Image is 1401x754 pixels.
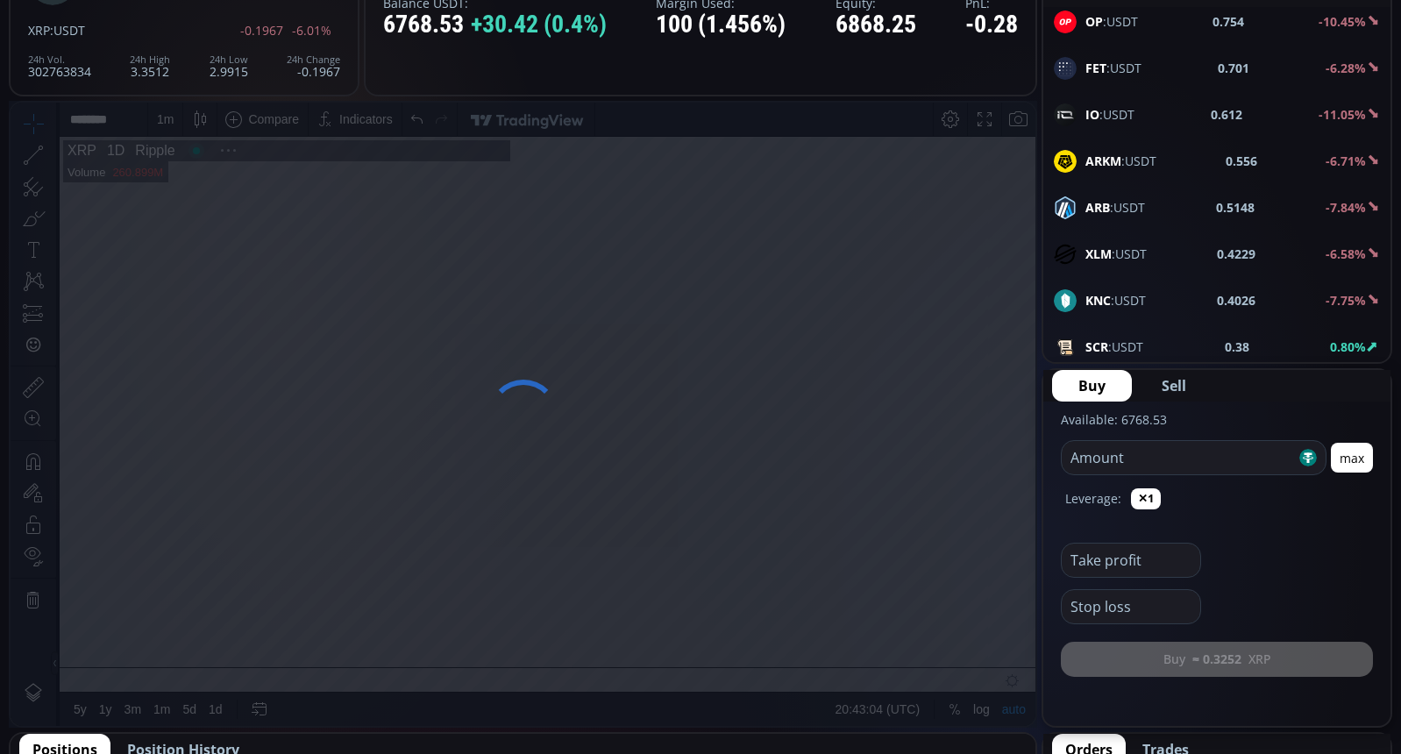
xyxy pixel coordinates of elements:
[28,22,50,39] span: XRP
[1085,152,1156,170] span: :USDT
[28,54,91,65] div: 24h Vol.
[102,63,153,76] div: 260.899M
[932,590,957,623] div: Toggle Percentage
[1085,338,1108,355] b: SCR
[1326,60,1366,76] b: -6.28%
[1218,59,1249,77] b: 0.701
[287,54,340,78] div: -0.1967
[63,600,76,614] div: 5y
[1052,370,1132,402] button: Buy
[1085,59,1141,77] span: :USDT
[1085,292,1111,309] b: KNC
[1085,13,1103,30] b: OP
[836,11,916,39] div: 6868.25
[1131,488,1161,509] button: ✕1
[963,600,979,614] div: log
[1085,245,1112,262] b: XLM
[198,600,212,614] div: 1d
[40,549,48,573] div: Hide Drawings Toolbar
[1085,153,1121,169] b: ARKM
[825,600,909,614] span: 20:43:04 (UTC)
[1217,245,1255,263] b: 0.4229
[57,40,86,56] div: XRP
[1085,245,1147,263] span: :USDT
[1330,338,1366,355] b: 0.80%
[178,40,194,56] div: Market open
[240,24,283,37] span: -0.1967
[114,40,164,56] div: Ripple
[1319,106,1366,123] b: -11.05%
[146,10,163,24] div: 1 m
[292,24,331,37] span: -6.01%
[1085,60,1106,76] b: FET
[130,54,170,65] div: 24h High
[1211,105,1242,124] b: 0.612
[965,11,1018,39] div: -0.28
[1216,198,1255,217] b: 0.5148
[1326,199,1366,216] b: -7.84%
[89,600,102,614] div: 1y
[50,22,85,39] span: :USDT
[210,54,248,78] div: 2.9915
[383,11,607,39] div: 6768.53
[16,234,30,251] div: 
[238,10,288,24] div: Compare
[1326,153,1366,169] b: -6.71%
[992,600,1015,614] div: auto
[1085,105,1134,124] span: :USDT
[114,600,131,614] div: 3m
[210,54,248,65] div: 24h Low
[1078,375,1106,396] span: Buy
[1085,106,1099,123] b: IO
[1085,198,1145,217] span: :USDT
[1217,291,1255,309] b: 0.4026
[1326,292,1366,309] b: -7.75%
[1213,12,1244,31] b: 0.754
[28,54,91,78] div: 302763834
[1065,489,1121,508] label: Leverage:
[1085,291,1146,309] span: :USDT
[1331,443,1373,473] button: max
[1135,370,1213,402] button: Sell
[819,590,915,623] button: 20:43:04 (UTC)
[1162,375,1186,396] span: Sell
[287,54,340,65] div: 24h Change
[235,590,263,623] div: Go to
[329,10,382,24] div: Indicators
[86,40,114,56] div: 1D
[143,600,160,614] div: 1m
[656,11,786,39] div: 100 (1.456%)
[1319,13,1366,30] b: -10.45%
[1326,245,1366,262] b: -6.58%
[1061,411,1167,428] label: Available: 6768.53
[1226,152,1257,170] b: 0.556
[471,11,607,39] span: +30.42 (0.4%)
[1225,338,1249,356] b: 0.38
[130,54,170,78] div: 3.3512
[57,63,95,76] div: Volume
[1085,199,1110,216] b: ARB
[1085,12,1138,31] span: :USDT
[173,600,187,614] div: 5d
[1085,338,1143,356] span: :USDT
